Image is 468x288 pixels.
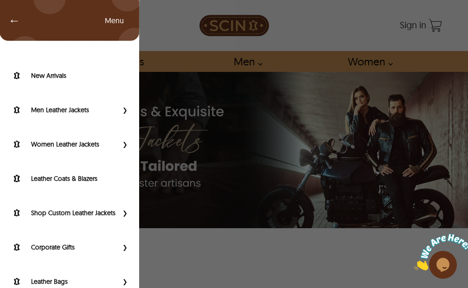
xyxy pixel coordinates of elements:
a: Women Leather Jackets [9,139,118,150]
label: Corporate Gifts [31,243,118,252]
label: New Arrivals [31,71,130,80]
a: Shop Corporate Gifts [9,242,118,253]
a: Men Leather Jackets [9,104,118,115]
label: Men Leather Jackets [31,105,118,115]
label: Leather Bags [31,277,118,286]
a: New Arrivals [9,70,130,81]
label: Women Leather Jackets [31,140,118,149]
label: Shop Custom Leather Jackets [31,208,118,218]
a: Shop Leather Bags [9,276,118,287]
iframe: chat widget [410,230,468,274]
label: Leather Coats & Blazers [31,174,130,183]
a: Shop Leather Coats & Blazers [9,173,130,184]
img: Chat attention grabber [4,4,61,40]
span: Left Menu Items [105,16,133,25]
a: Shop Custom Leather Jackets [9,207,118,218]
